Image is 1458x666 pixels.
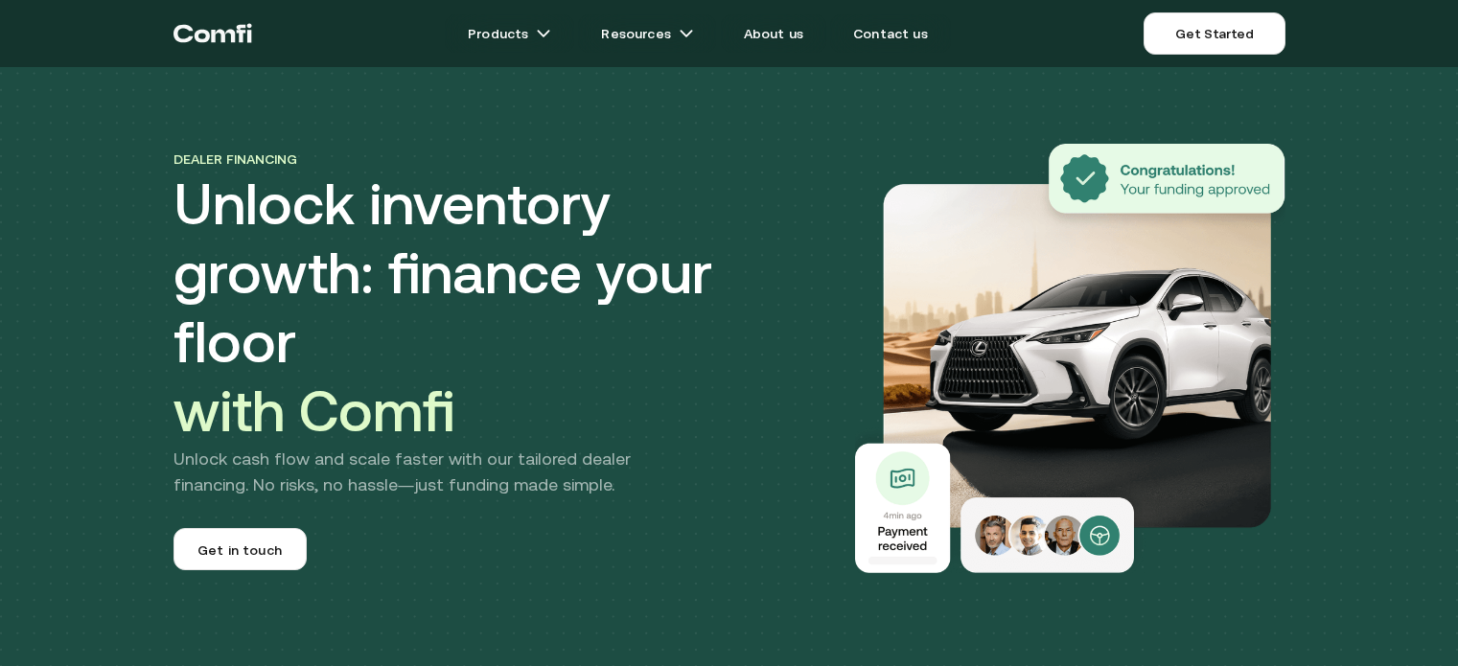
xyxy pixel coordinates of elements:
a: Return to the top of the Comfi home page [174,5,252,62]
img: arrow icons [536,26,551,41]
a: Get Started [1144,12,1284,55]
a: Get in touch [174,528,307,570]
a: About us [721,14,826,53]
p: Unlock cash flow and scale faster with our tailored dealer financing. No risks, no hassle—just fu... [174,446,695,497]
img: arrow icons [679,26,694,41]
h1: Unlock inventory growth: finance your floor [174,170,825,446]
span: Dealer financing [174,151,297,167]
img: Dealer Financing [855,144,1284,573]
a: Contact us [830,14,951,53]
a: Productsarrow icons [445,14,574,53]
a: Resourcesarrow icons [578,14,716,53]
span: Get in touch [197,540,282,561]
span: with Comfi [174,378,454,444]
